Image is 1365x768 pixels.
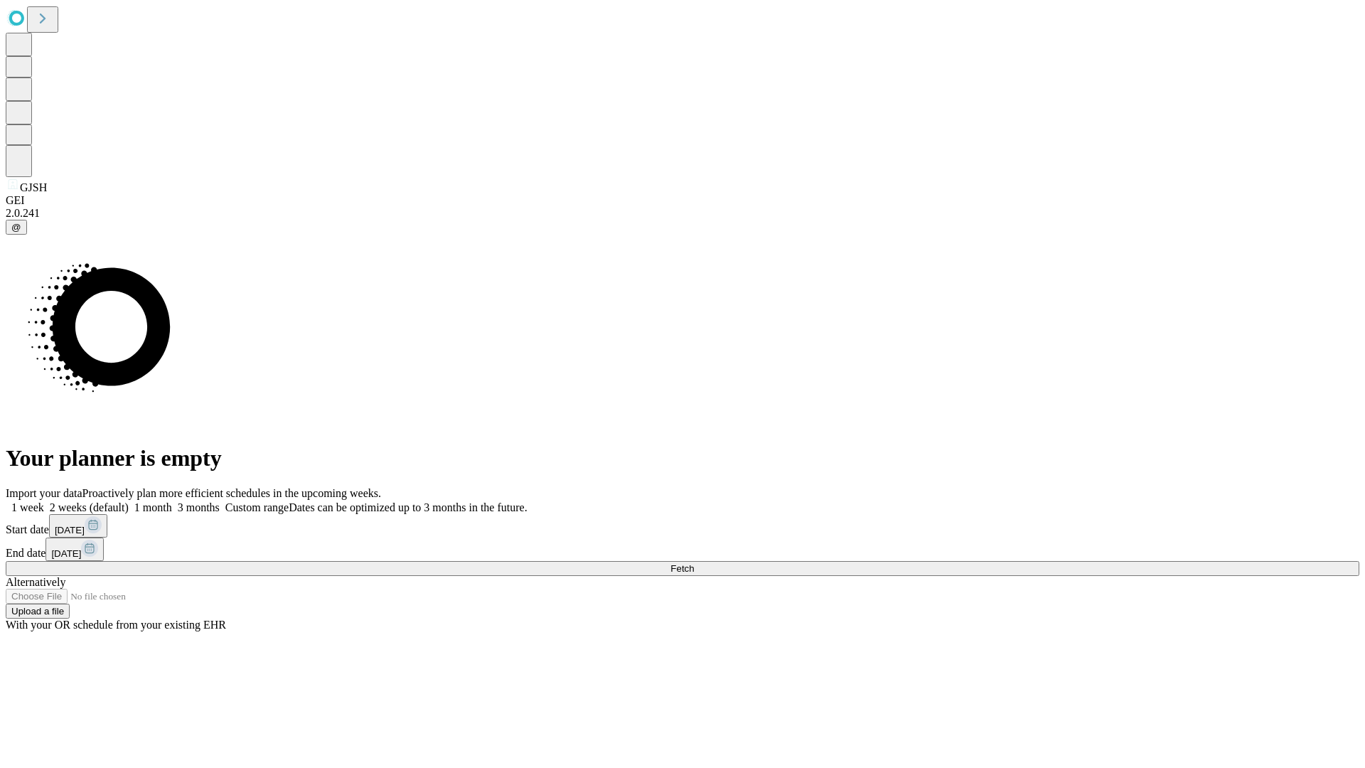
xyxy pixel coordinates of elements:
span: 3 months [178,501,220,513]
span: Proactively plan more efficient schedules in the upcoming weeks. [82,487,381,499]
div: GEI [6,194,1359,207]
span: [DATE] [55,525,85,535]
span: @ [11,222,21,233]
span: Import your data [6,487,82,499]
span: Custom range [225,501,289,513]
span: Alternatively [6,576,65,588]
button: [DATE] [45,538,104,561]
div: End date [6,538,1359,561]
button: Fetch [6,561,1359,576]
span: GJSH [20,181,47,193]
button: Upload a file [6,604,70,619]
span: Dates can be optimized up to 3 months in the future. [289,501,527,513]
h1: Your planner is empty [6,445,1359,471]
span: [DATE] [51,548,81,559]
span: With your OR schedule from your existing EHR [6,619,226,631]
span: Fetch [670,563,694,574]
span: 1 month [134,501,172,513]
button: [DATE] [49,514,107,538]
span: 1 week [11,501,44,513]
div: Start date [6,514,1359,538]
div: 2.0.241 [6,207,1359,220]
button: @ [6,220,27,235]
span: 2 weeks (default) [50,501,129,513]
